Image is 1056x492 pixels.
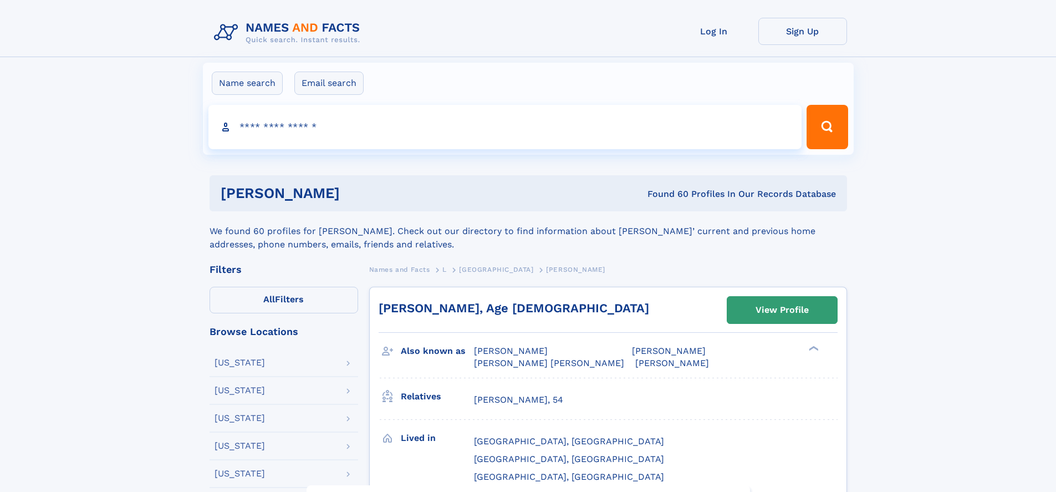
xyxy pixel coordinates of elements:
[474,358,624,368] span: [PERSON_NAME] [PERSON_NAME]
[806,345,819,352] div: ❯
[546,266,605,273] span: [PERSON_NAME]
[474,394,563,406] a: [PERSON_NAME], 54
[379,301,649,315] a: [PERSON_NAME], Age [DEMOGRAPHIC_DATA]
[807,105,848,149] button: Search Button
[727,297,837,323] a: View Profile
[369,262,430,276] a: Names and Facts
[459,266,533,273] span: [GEOGRAPHIC_DATA]
[474,471,664,482] span: [GEOGRAPHIC_DATA], [GEOGRAPHIC_DATA]
[294,72,364,95] label: Email search
[758,18,847,45] a: Sign Up
[459,262,533,276] a: [GEOGRAPHIC_DATA]
[215,358,265,367] div: [US_STATE]
[401,342,474,361] h3: Also known as
[263,294,275,305] span: All
[493,188,836,200] div: Found 60 Profiles In Our Records Database
[474,454,664,464] span: [GEOGRAPHIC_DATA], [GEOGRAPHIC_DATA]
[215,469,265,478] div: [US_STATE]
[670,18,758,45] a: Log In
[210,265,358,275] div: Filters
[401,429,474,448] h3: Lived in
[474,436,664,447] span: [GEOGRAPHIC_DATA], [GEOGRAPHIC_DATA]
[474,346,548,356] span: [PERSON_NAME]
[221,186,494,200] h1: [PERSON_NAME]
[215,386,265,395] div: [US_STATE]
[401,387,474,406] h3: Relatives
[442,262,447,276] a: L
[210,18,369,48] img: Logo Names and Facts
[635,358,709,368] span: [PERSON_NAME]
[756,297,809,323] div: View Profile
[212,72,283,95] label: Name search
[210,287,358,313] label: Filters
[208,105,802,149] input: search input
[442,266,447,273] span: L
[210,211,847,251] div: We found 60 profiles for [PERSON_NAME]. Check out our directory to find information about [PERSON...
[215,414,265,423] div: [US_STATE]
[215,442,265,450] div: [US_STATE]
[632,346,706,356] span: [PERSON_NAME]
[210,327,358,337] div: Browse Locations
